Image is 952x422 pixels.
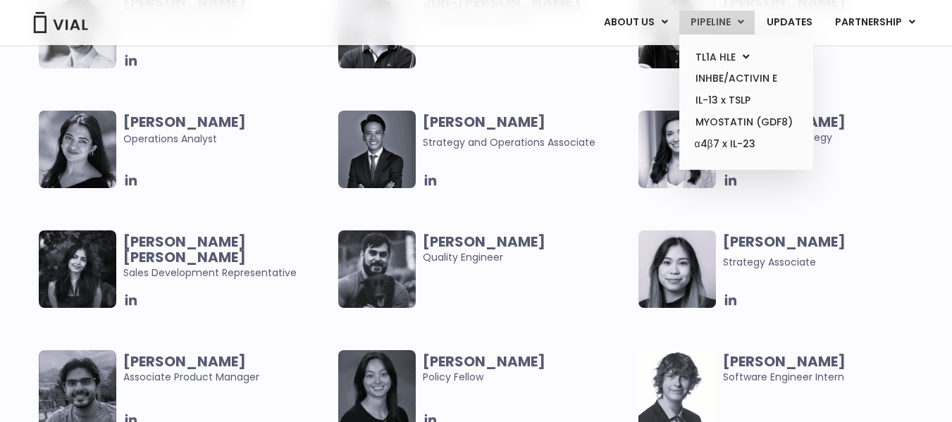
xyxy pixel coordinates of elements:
[684,111,808,133] a: MYOSTATIN (GDF8)
[638,230,716,308] img: Headshot of smiling woman named Vanessa
[723,255,816,269] span: Strategy Associate
[423,234,631,265] span: Quality Engineer
[39,230,116,308] img: Smiling woman named Harman
[338,111,416,188] img: Headshot of smiling man named Urann
[723,232,846,252] b: [PERSON_NAME]
[32,12,89,33] img: Vial Logo
[338,230,416,308] img: Man smiling posing for picture
[684,133,808,156] a: α4β7 x IL-23
[123,232,246,267] b: [PERSON_NAME] [PERSON_NAME]
[423,232,545,252] b: [PERSON_NAME]
[123,234,331,280] span: Sales Development Representative
[123,112,246,132] b: [PERSON_NAME]
[423,354,631,385] span: Policy Fellow
[39,111,116,188] img: Headshot of smiling woman named Sharicka
[123,354,331,385] span: Associate Product Manager
[684,89,808,111] a: IL-13 x TSLP
[123,114,331,147] span: Operations Analyst
[679,11,755,35] a: PIPELINEMenu Toggle
[638,111,716,188] img: Smiling woman named Ana
[723,354,931,385] span: Software Engineer Intern
[123,352,246,371] b: [PERSON_NAME]
[423,112,545,132] b: [PERSON_NAME]
[684,46,808,68] a: TL1A HLEMenu Toggle
[723,352,846,371] b: [PERSON_NAME]
[684,68,808,89] a: INHBE/ACTIVIN E
[723,114,931,145] span: Sr. Associate, Strategy
[824,11,927,35] a: PARTNERSHIPMenu Toggle
[593,11,679,35] a: ABOUT USMenu Toggle
[423,135,595,149] span: Strategy and Operations Associate
[755,11,823,35] a: UPDATES
[423,352,545,371] b: [PERSON_NAME]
